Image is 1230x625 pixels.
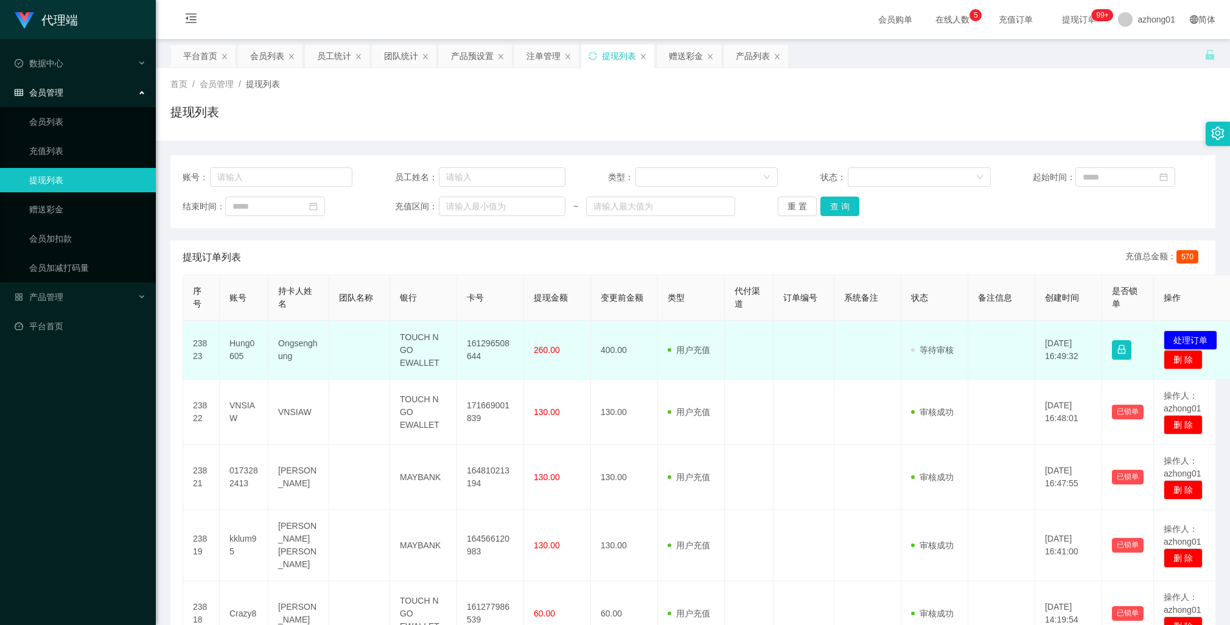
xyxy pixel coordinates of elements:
a: 充值列表 [29,139,146,163]
i: 图标: setting [1211,127,1225,140]
span: 操作人：azhong01 [1164,456,1201,478]
div: 产品列表 [736,44,770,68]
div: 会员列表 [250,44,284,68]
span: 充值订单 [993,15,1039,24]
span: 会员管理 [15,88,63,97]
span: 是否锁单 [1112,286,1137,309]
td: kklum95 [220,510,268,581]
i: 图标: close [707,53,714,60]
button: 已锁单 [1112,405,1144,419]
td: [DATE] 16:48:01 [1035,380,1102,445]
i: 图标: appstore-o [15,293,23,301]
span: 序号 [193,286,201,309]
div: 员工统计 [317,44,351,68]
td: [DATE] 16:49:32 [1035,321,1102,380]
sup: 1211 [1091,9,1113,21]
i: 图标: close [497,53,505,60]
span: 状态： [820,171,848,184]
td: [PERSON_NAME] [PERSON_NAME] [268,510,329,581]
i: 图标: close [564,53,571,60]
span: 创建时间 [1045,293,1079,302]
a: 会员加减打码量 [29,256,146,280]
span: 首页 [170,79,187,89]
span: 类型： [608,171,635,184]
td: 23821 [183,445,220,510]
span: 银行 [400,293,417,302]
button: 删 除 [1164,350,1203,369]
input: 请输入 [439,167,565,187]
input: 请输入最大值为 [586,197,735,216]
span: 充值区间： [395,200,439,213]
span: 260.00 [534,345,560,355]
span: ~ [565,200,587,213]
span: 账号 [229,293,246,302]
span: 60.00 [534,609,555,618]
span: 审核成功 [911,609,954,618]
span: 审核成功 [911,540,954,550]
span: 团队名称 [339,293,373,302]
button: 删 除 [1164,480,1203,500]
td: [PERSON_NAME] [268,445,329,510]
td: 164566120983 [457,510,524,581]
i: 图标: calendar [1159,173,1168,181]
span: 570 [1176,250,1198,264]
a: 会员加扣款 [29,226,146,251]
span: 产品管理 [15,292,63,302]
div: 团队统计 [384,44,418,68]
span: / [192,79,195,89]
span: 用户充值 [668,407,710,417]
span: 员工姓名： [395,171,439,184]
button: 删 除 [1164,415,1203,435]
span: 卡号 [467,293,484,302]
td: MAYBANK [390,510,457,581]
a: 提现列表 [29,168,146,192]
span: 备注信息 [978,293,1012,302]
sup: 5 [970,9,982,21]
i: 图标: sync [589,52,597,60]
i: 图标: calendar [309,202,318,211]
i: 图标: down [763,173,770,182]
td: Hung0605 [220,321,268,380]
input: 请输入最小值为 [439,197,565,216]
h1: 代理端 [41,1,78,40]
span: 持卡人姓名 [278,286,312,309]
span: 操作人：azhong01 [1164,592,1201,615]
img: logo.9652507e.png [15,12,34,29]
i: 图标: global [1190,15,1198,24]
span: 操作 [1164,293,1181,302]
i: 图标: table [15,88,23,97]
span: 系统备注 [844,293,878,302]
span: 提现列表 [246,79,280,89]
td: 130.00 [591,380,658,445]
span: 用户充值 [668,540,710,550]
span: 审核成功 [911,407,954,417]
td: 23819 [183,510,220,581]
td: 161296508644 [457,321,524,380]
span: 会员管理 [200,79,234,89]
span: 状态 [911,293,928,302]
td: 164810213194 [457,445,524,510]
span: 操作人：azhong01 [1164,524,1201,546]
td: 130.00 [591,510,658,581]
span: 等待审核 [911,345,954,355]
i: 图标: close [221,53,228,60]
div: 充值总金额： [1125,250,1203,265]
button: 已锁单 [1112,470,1144,484]
span: 操作人：azhong01 [1164,391,1201,413]
div: 赠送彩金 [669,44,703,68]
td: 130.00 [591,445,658,510]
td: MAYBANK [390,445,457,510]
td: VNSIAW [268,380,329,445]
span: 提现订单 [1056,15,1102,24]
button: 图标: lock [1112,340,1131,360]
span: 代付渠道 [735,286,760,309]
span: 130.00 [534,540,560,550]
i: 图标: close [355,53,362,60]
span: 130.00 [534,407,560,417]
span: 提现金额 [534,293,568,302]
span: 结束时间： [183,200,225,213]
a: 图标: dashboard平台首页 [15,314,146,338]
span: 账号： [183,171,210,184]
h1: 提现列表 [170,103,219,121]
span: 类型 [668,293,685,302]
